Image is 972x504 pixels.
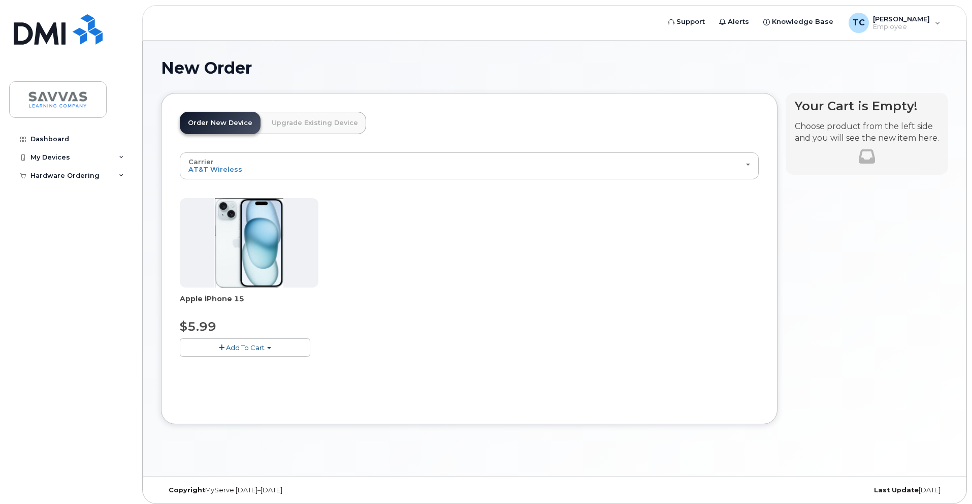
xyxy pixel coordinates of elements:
[188,165,242,173] span: AT&T Wireless
[180,319,216,334] span: $5.99
[795,121,939,144] p: Choose product from the left side and you will see the new item here.
[188,157,214,166] span: Carrier
[215,198,283,288] img: iPhone_15.png
[264,112,366,134] a: Upgrade Existing Device
[169,486,205,494] strong: Copyright
[686,486,948,494] div: [DATE]
[180,338,310,356] button: Add To Cart
[928,460,964,496] iframe: Messenger Launcher
[795,99,939,113] h4: Your Cart is Empty!
[180,294,318,314] div: Apple iPhone 15
[161,486,424,494] div: MyServe [DATE]–[DATE]
[226,343,265,352] span: Add To Cart
[180,112,261,134] a: Order New Device
[180,152,759,179] button: Carrier AT&T Wireless
[874,486,919,494] strong: Last Update
[161,59,948,77] h1: New Order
